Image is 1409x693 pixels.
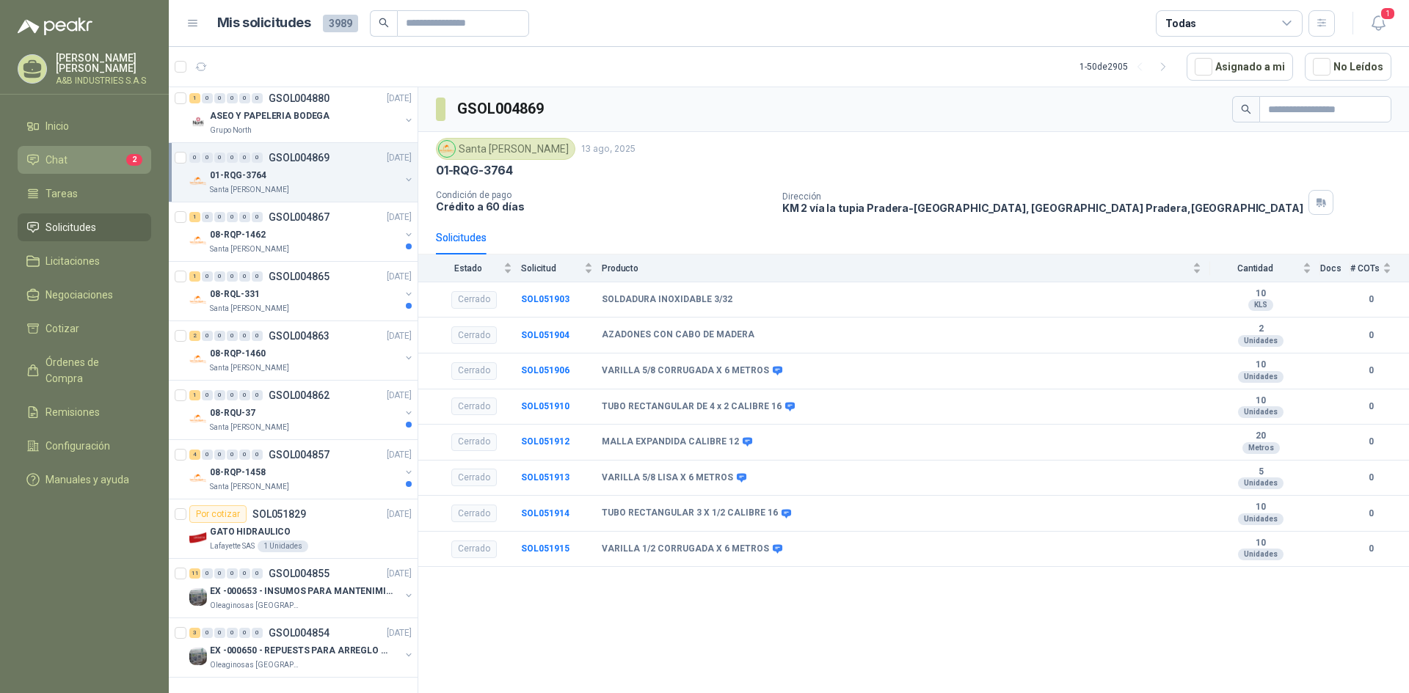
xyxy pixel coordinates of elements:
[45,253,100,269] span: Licitaciones
[451,362,497,380] div: Cerrado
[202,390,213,400] div: 0
[210,303,289,315] p: Santa [PERSON_NAME]
[1350,507,1391,521] b: 0
[45,404,100,420] span: Remisiones
[1238,477,1284,489] div: Unidades
[210,243,289,255] p: Santa [PERSON_NAME]
[56,53,151,73] p: [PERSON_NAME] [PERSON_NAME]
[189,208,415,255] a: 1 0 0 0 0 0 GSOL004867[DATE] Company Logo08-RQP-1462Santa [PERSON_NAME]
[210,109,330,123] p: ASEO Y PAPELERIA BODEGA
[45,472,129,488] span: Manuales y ayuda
[1350,400,1391,414] b: 0
[387,270,412,284] p: [DATE]
[189,153,200,163] div: 0
[1350,293,1391,307] b: 0
[18,247,151,275] a: Licitaciones
[214,628,225,638] div: 0
[252,450,263,460] div: 0
[45,287,113,303] span: Negociaciones
[387,448,412,462] p: [DATE]
[1238,371,1284,383] div: Unidades
[45,186,78,202] span: Tareas
[602,436,739,448] b: MALLA EXPANDIDA CALIBRE 12
[210,659,302,671] p: Oleaginosas [GEOGRAPHIC_DATA]
[521,254,602,282] th: Solicitud
[252,212,263,222] div: 0
[45,320,79,337] span: Cotizar
[252,568,263,579] div: 0
[1238,335,1284,347] div: Unidades
[189,172,207,190] img: Company Logo
[189,232,207,249] img: Company Logo
[189,351,207,368] img: Company Logo
[451,540,497,558] div: Cerrado
[202,212,213,222] div: 0
[189,410,207,428] img: Company Logo
[252,390,263,400] div: 0
[439,141,455,157] img: Company Logo
[210,184,289,196] p: Santa [PERSON_NAME]
[436,138,575,160] div: Santa [PERSON_NAME]
[1210,254,1320,282] th: Cantidad
[18,348,151,392] a: Órdenes de Compra
[252,93,263,103] div: 0
[45,152,68,168] span: Chat
[1238,406,1284,418] div: Unidades
[189,565,415,612] a: 11 0 0 0 0 0 GSOL004855[DATE] Company LogoEX -000653 - INSUMOS PARA MANTENIMIENTO A CADENASOleagi...
[451,433,497,451] div: Cerrado
[602,263,1190,274] span: Producto
[210,644,393,658] p: EX -000650 - REPUESTS PARA ARREGLO BOMBA DE PLANTA
[202,628,213,638] div: 0
[210,347,266,361] p: 08-RQP-1460
[214,390,225,400] div: 0
[202,450,213,460] div: 0
[521,365,569,375] b: SOL051906
[18,398,151,426] a: Remisiones
[1350,254,1409,282] th: # COTs
[1241,104,1251,114] span: search
[252,153,263,163] div: 0
[45,219,96,235] span: Solicitudes
[252,331,263,341] div: 0
[252,271,263,282] div: 0
[387,389,412,403] p: [DATE]
[239,93,250,103] div: 0
[1165,15,1196,32] div: Todas
[189,268,415,315] a: 1 0 0 0 0 0 GSOL004865[DATE] Company Logo08-RQL-331Santa [PERSON_NAME]
[521,330,569,340] a: SOL051904
[210,540,255,552] p: Lafayette SAS
[214,331,225,341] div: 0
[210,422,289,433] p: Santa [PERSON_NAME]
[189,89,415,136] a: 1 0 0 0 0 0 GSOL004880[DATE] Company LogoASEO Y PAPELERIA BODEGAGrupo North
[189,291,207,309] img: Company Logo
[189,450,200,460] div: 4
[602,543,769,555] b: VARILLA 1/2 CORRUGADA X 6 METROS
[602,294,732,306] b: SOLDADURA INOXIDABLE 3/32
[210,466,266,480] p: 08-RQP-1458
[602,329,754,341] b: AZADONES CON CABO DE MADERA
[581,142,636,156] p: 13 ago, 2025
[521,436,569,447] b: SOL051912
[1248,299,1273,311] div: KLS
[1242,442,1280,454] div: Metros
[521,294,569,304] b: SOL051903
[521,508,569,518] a: SOL051914
[1350,542,1391,556] b: 0
[18,112,151,140] a: Inicio
[217,12,311,34] h1: Mis solicitudes
[387,507,412,521] p: [DATE]
[202,568,213,579] div: 0
[18,213,151,241] a: Solicitudes
[451,505,497,522] div: Cerrado
[227,628,238,638] div: 0
[18,18,92,35] img: Logo peakr
[521,543,569,554] b: SOL051915
[210,287,260,301] p: 08-RQL-331
[521,401,569,411] b: SOL051910
[189,113,207,131] img: Company Logo
[239,212,250,222] div: 0
[189,588,207,606] img: Company Logo
[436,200,771,213] p: Crédito a 60 días
[269,153,330,163] p: GSOL004869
